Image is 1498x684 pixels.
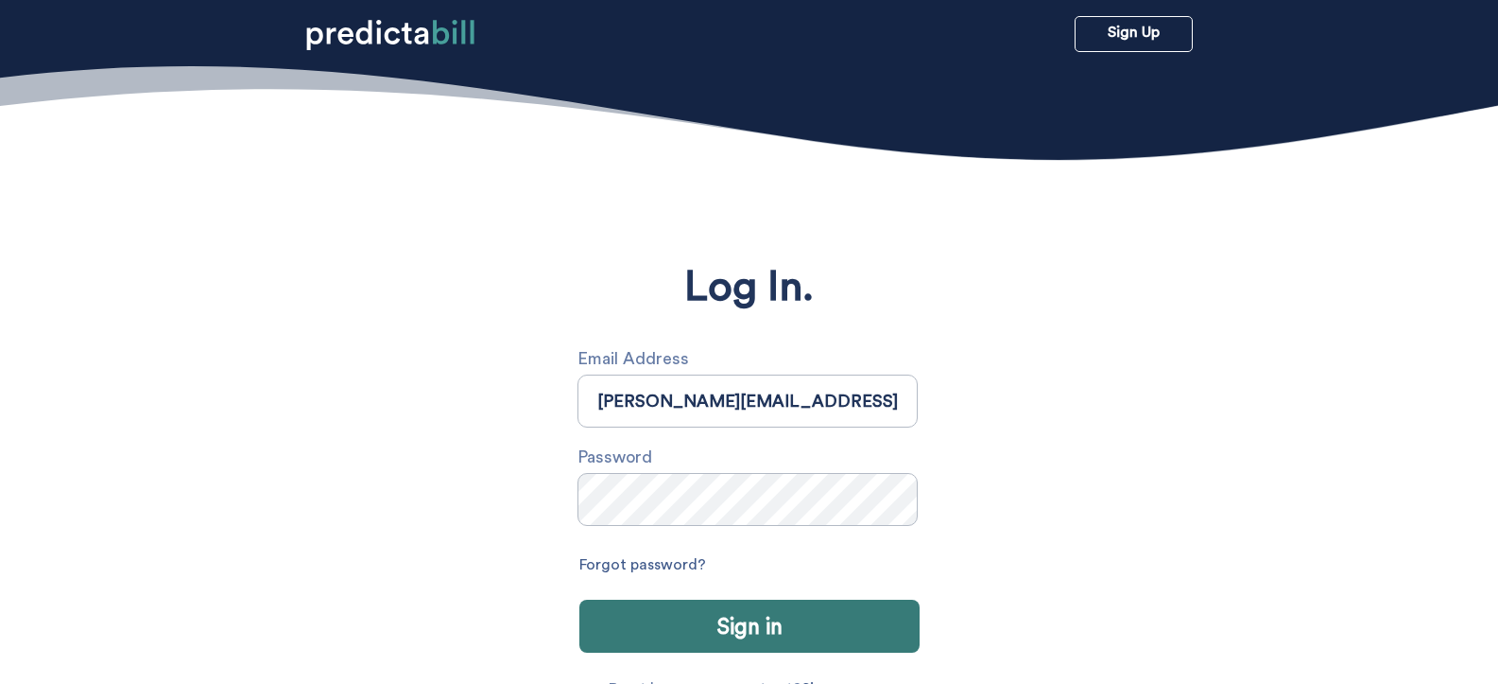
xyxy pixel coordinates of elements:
button: Sign in [579,600,920,653]
p: Log In. [684,264,814,311]
a: Sign Up [1075,16,1193,52]
input: Email Address [577,375,918,428]
a: Forgot password? [579,550,706,581]
label: Email Address [577,343,929,375]
label: Password [577,442,929,473]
